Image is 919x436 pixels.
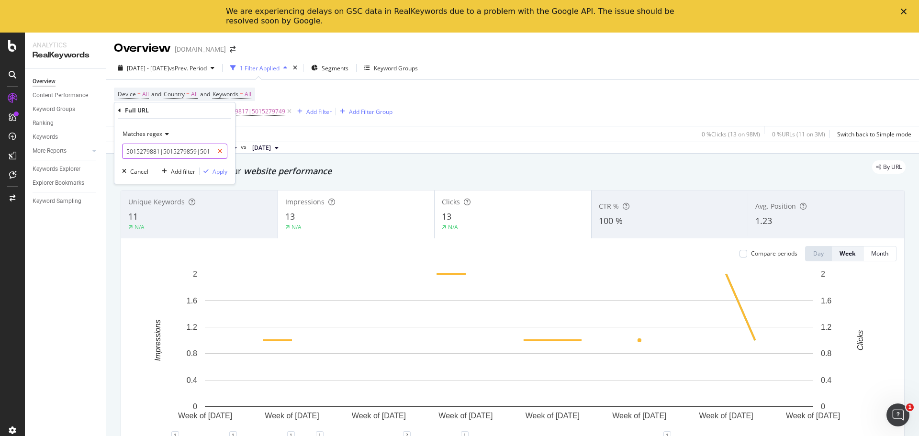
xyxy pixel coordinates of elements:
[805,246,832,261] button: Day
[245,88,251,101] span: All
[128,197,185,206] span: Unique Keywords
[702,130,760,138] div: 0 % Clicks ( 13 on 98M )
[127,64,169,72] span: [DATE] - [DATE]
[374,64,418,72] div: Keyword Groups
[178,412,232,420] text: Week of [DATE]
[438,412,493,420] text: Week of [DATE]
[821,376,831,384] text: 0.4
[285,197,325,206] span: Impressions
[863,246,897,261] button: Month
[187,296,197,304] text: 1.6
[322,64,348,72] span: Segments
[349,108,392,116] div: Add Filter Group
[175,45,226,54] div: [DOMAIN_NAME]
[33,90,99,101] a: Content Performance
[856,330,864,351] text: Clicks
[193,270,197,278] text: 2
[33,146,67,156] div: More Reports
[33,146,90,156] a: More Reports
[883,164,902,170] span: By URL
[187,349,197,358] text: 0.8
[33,178,84,188] div: Explorer Bookmarks
[821,349,831,358] text: 0.8
[187,376,197,384] text: 0.4
[230,46,235,53] div: arrow-right-arrow-left
[151,90,161,98] span: and
[33,196,81,206] div: Keyword Sampling
[886,403,909,426] iframe: Intercom live chat
[526,412,580,420] text: Week of [DATE]
[187,323,197,331] text: 1.2
[906,403,914,411] span: 1
[154,320,162,361] text: Impressions
[901,9,910,14] div: Close
[699,412,753,420] text: Week of [DATE]
[33,40,98,50] div: Analytics
[755,215,772,226] span: 1.23
[821,296,831,304] text: 1.6
[33,178,99,188] a: Explorer Bookmarks
[186,90,190,98] span: =
[129,269,889,435] div: A chart.
[241,143,248,151] span: vs
[240,64,280,72] div: 1 Filter Applied
[336,106,392,117] button: Add Filter Group
[832,246,863,261] button: Week
[33,196,99,206] a: Keyword Sampling
[751,249,797,257] div: Compare periods
[833,126,911,142] button: Switch back to Simple mode
[33,164,99,174] a: Keywords Explorer
[265,412,319,420] text: Week of [DATE]
[33,132,99,142] a: Keywords
[448,223,458,231] div: N/A
[442,211,451,222] span: 13
[813,249,824,257] div: Day
[193,402,197,411] text: 0
[821,402,825,411] text: 0
[200,167,227,176] button: Apply
[252,144,271,152] span: 2024 Oct. 26th
[360,60,422,76] button: Keyword Groups
[248,142,282,154] button: [DATE]
[871,249,888,257] div: Month
[755,201,796,211] span: Avg. Position
[118,167,148,176] button: Cancel
[142,88,149,101] span: All
[200,90,210,98] span: and
[33,132,58,142] div: Keywords
[240,90,243,98] span: =
[226,7,678,26] div: We are experiencing delays on GSC data in RealKeywords due to a problem with the Google API. The ...
[33,104,99,114] a: Keyword Groups
[33,164,80,174] div: Keywords Explorer
[114,40,171,56] div: Overview
[130,168,148,176] div: Cancel
[291,223,302,231] div: N/A
[33,77,99,87] a: Overview
[33,104,75,114] div: Keyword Groups
[352,412,406,420] text: Week of [DATE]
[213,90,238,98] span: Keywords
[134,223,145,231] div: N/A
[114,60,218,76] button: [DATE] - [DATE]vsPrev. Period
[158,167,195,176] button: Add filter
[169,64,207,72] span: vs Prev. Period
[821,323,831,331] text: 1.2
[123,130,162,138] span: Matches regex
[137,90,141,98] span: =
[33,90,88,101] div: Content Performance
[128,211,138,222] span: 11
[612,412,666,420] text: Week of [DATE]
[840,249,855,257] div: Week
[226,60,291,76] button: 1 Filter Applied
[125,106,149,114] div: Full URL
[307,60,352,76] button: Segments
[786,412,840,420] text: Week of [DATE]
[164,90,185,98] span: Country
[285,211,295,222] span: 13
[821,270,825,278] text: 2
[442,197,460,206] span: Clicks
[118,90,136,98] span: Device
[171,168,195,176] div: Add filter
[33,118,54,128] div: Ranking
[872,160,906,174] div: legacy label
